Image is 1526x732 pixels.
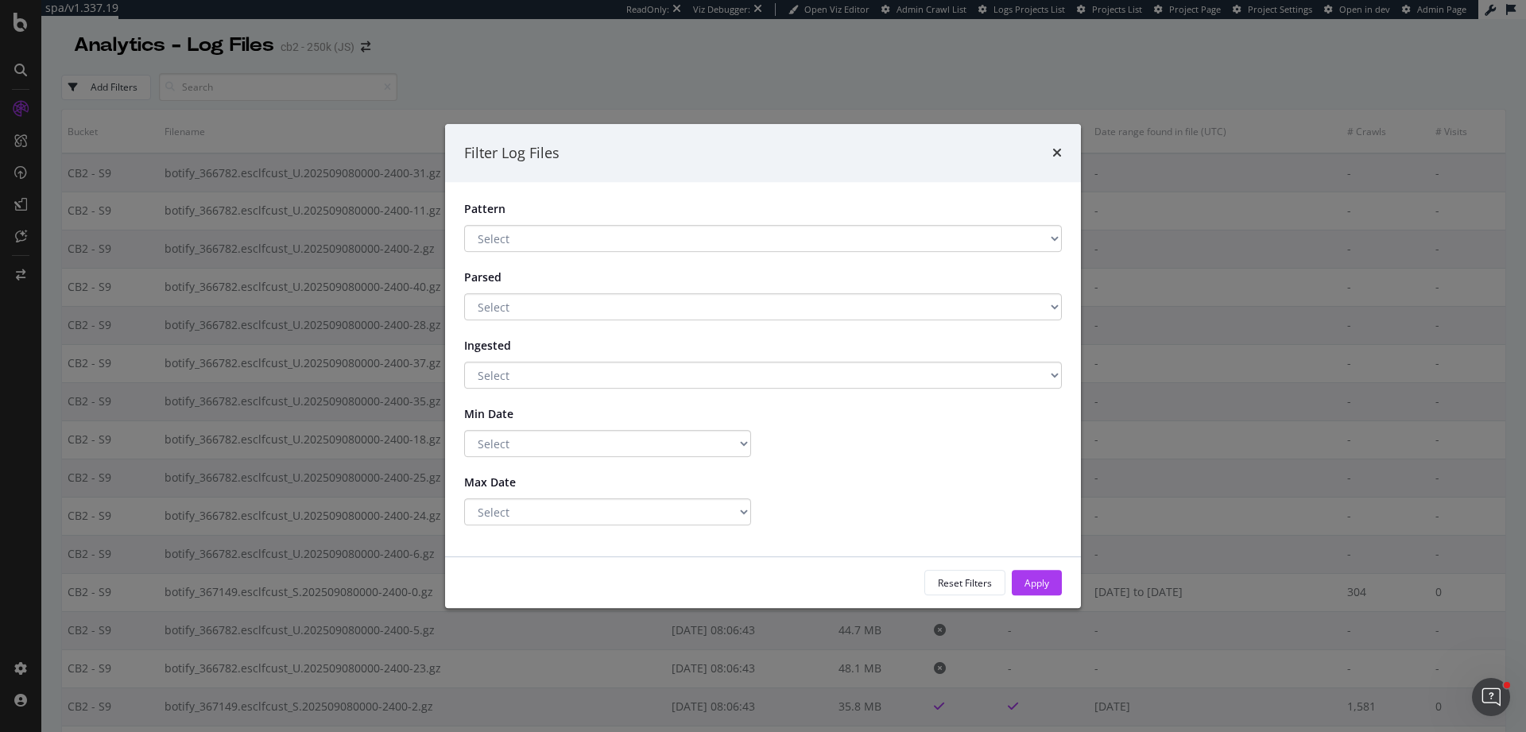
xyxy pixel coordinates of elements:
label: Max Date [452,469,556,490]
div: Apply [1024,576,1049,590]
div: times [1052,143,1062,164]
label: Pattern [452,201,556,217]
label: Parsed [452,264,556,285]
div: modal [445,124,1081,609]
label: Min Date [452,401,556,422]
iframe: Intercom live chat [1472,678,1510,716]
div: Reset Filters [938,576,992,590]
div: Filter Log Files [464,143,560,164]
label: Ingested [452,332,556,354]
button: Apply [1012,570,1062,595]
button: Reset Filters [924,570,1005,595]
